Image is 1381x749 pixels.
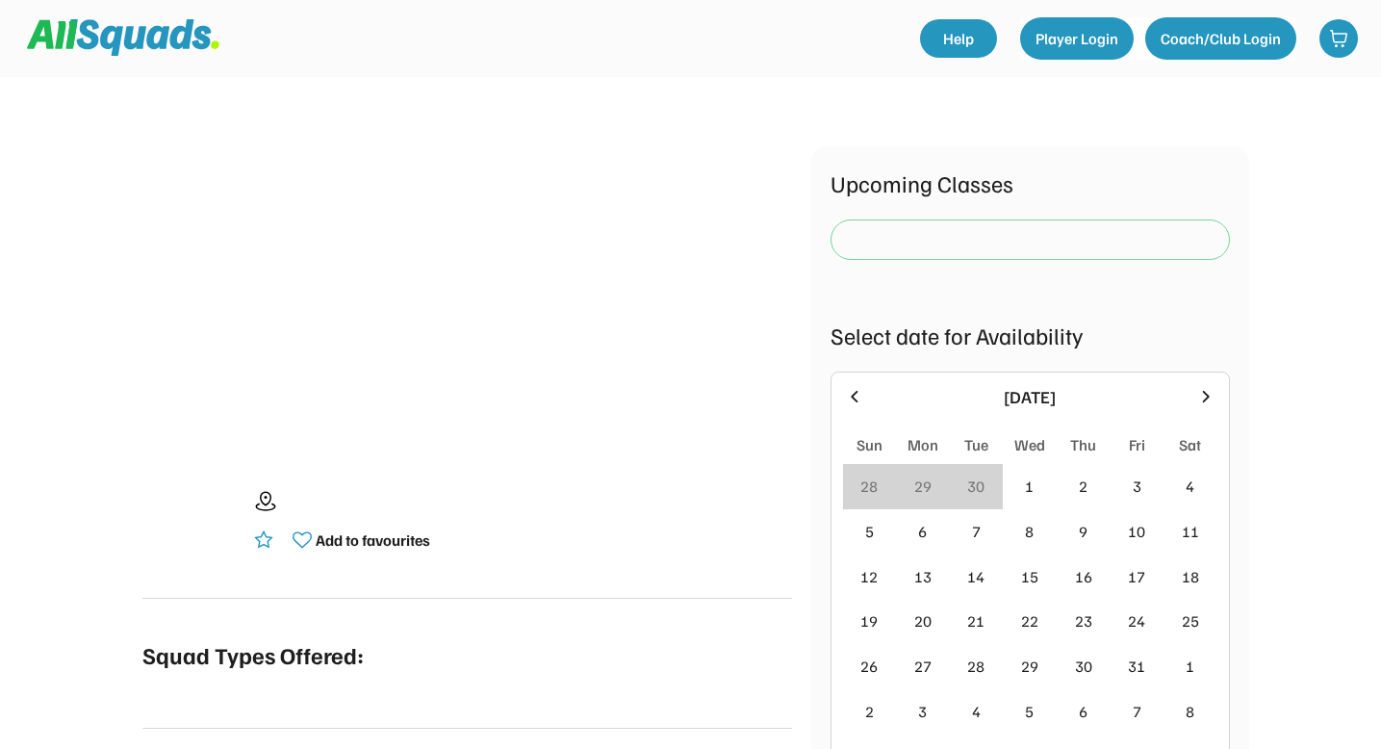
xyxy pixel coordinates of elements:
div: 20 [914,609,932,633]
div: 18 [1182,565,1199,588]
div: 23 [1075,609,1092,633]
div: 10 [1128,520,1145,543]
div: 28 [967,655,985,678]
div: 7 [972,520,981,543]
div: Tue [964,433,988,456]
div: [DATE] [876,384,1185,410]
div: Select date for Availability [831,318,1230,352]
div: 30 [967,475,985,498]
a: Help [920,19,997,58]
div: 21 [967,609,985,633]
img: Squad%20Logo.svg [27,19,219,56]
img: shopping-cart-01%20%281%29.svg [1329,29,1348,48]
div: 12 [860,565,878,588]
div: 3 [918,700,927,723]
div: Wed [1014,433,1045,456]
div: Fri [1129,433,1145,456]
div: 6 [1079,700,1087,723]
div: 6 [918,520,927,543]
div: Upcoming Classes [831,166,1230,200]
div: 22 [1021,609,1038,633]
div: 8 [1025,520,1034,543]
div: 16 [1075,565,1092,588]
img: yH5BAEAAAAALAAAAAABAAEAAAIBRAA7 [142,473,239,569]
div: 17 [1128,565,1145,588]
div: Sun [857,433,882,456]
div: 30 [1075,655,1092,678]
div: 9 [1079,520,1087,543]
div: 7 [1133,700,1141,723]
div: Add to favourites [316,529,430,552]
button: Coach/Club Login [1145,17,1296,60]
div: Thu [1070,433,1096,456]
div: 4 [972,700,981,723]
div: 5 [1025,700,1034,723]
div: 29 [914,475,932,498]
div: 28 [860,475,878,498]
div: Squad Types Offered: [142,637,364,672]
div: 15 [1021,565,1038,588]
div: 14 [967,565,985,588]
div: 13 [914,565,932,588]
div: 3 [1133,475,1141,498]
div: 2 [865,700,874,723]
div: 25 [1182,609,1199,633]
div: 31 [1128,655,1145,678]
img: yH5BAEAAAAALAAAAAABAAEAAAIBRAA7 [202,146,731,434]
div: 2 [1079,475,1087,498]
div: 26 [860,655,878,678]
div: 27 [914,655,932,678]
div: 29 [1021,655,1038,678]
div: Sat [1179,433,1201,456]
div: 5 [865,520,874,543]
div: 11 [1182,520,1199,543]
div: 1 [1186,655,1194,678]
div: 8 [1186,700,1194,723]
button: Player Login [1020,17,1134,60]
div: 4 [1186,475,1194,498]
div: Mon [908,433,938,456]
div: 1 [1025,475,1034,498]
div: 24 [1128,609,1145,633]
div: 19 [860,609,878,633]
